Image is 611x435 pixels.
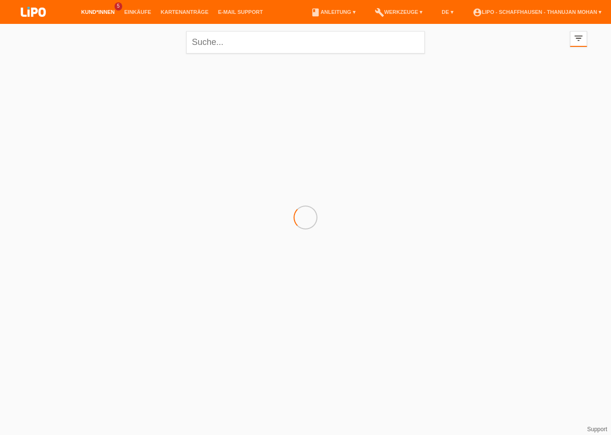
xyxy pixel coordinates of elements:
i: build [375,8,384,17]
a: buildWerkzeuge ▾ [370,9,428,15]
a: DE ▾ [437,9,458,15]
span: 5 [115,2,122,11]
a: Einkäufe [119,9,156,15]
input: Suche... [186,31,425,54]
a: account_circleLIPO - Schaffhausen - Thanujan Mohan ▾ [468,9,606,15]
a: E-Mail Support [213,9,268,15]
a: Support [587,426,607,433]
a: Kund*innen [76,9,119,15]
i: filter_list [573,33,584,43]
i: account_circle [473,8,482,17]
a: Kartenanträge [156,9,213,15]
i: book [311,8,320,17]
a: bookAnleitung ▾ [306,9,360,15]
a: LIPO pay [10,20,57,27]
